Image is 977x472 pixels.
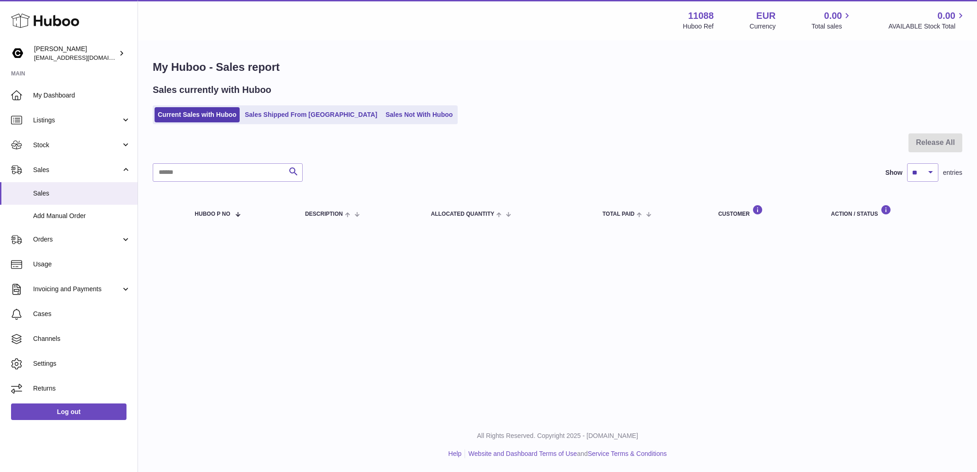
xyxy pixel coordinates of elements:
h1: My Huboo - Sales report [153,60,962,75]
label: Show [885,168,902,177]
li: and [465,449,667,458]
img: internalAdmin-11088@internal.huboo.com [11,46,25,60]
span: Listings [33,116,121,125]
span: Total sales [811,22,852,31]
span: Total paid [603,211,635,217]
p: All Rights Reserved. Copyright 2025 - [DOMAIN_NAME] [145,432,970,440]
span: Invoicing and Payments [33,285,121,294]
span: Channels [33,334,131,343]
span: entries [943,168,962,177]
span: ALLOCATED Quantity [431,211,494,217]
span: Orders [33,235,121,244]
div: Customer [718,205,812,217]
strong: 11088 [688,10,714,22]
span: Sales [33,189,131,198]
span: Usage [33,260,131,269]
a: Current Sales with Huboo [155,107,240,122]
div: Action / Status [831,205,953,217]
span: Settings [33,359,131,368]
a: Sales Not With Huboo [382,107,456,122]
span: AVAILABLE Stock Total [888,22,966,31]
a: Log out [11,403,126,420]
div: Huboo Ref [683,22,714,31]
div: Currency [750,22,776,31]
a: Website and Dashboard Terms of Use [468,450,577,457]
span: 0.00 [937,10,955,22]
span: Stock [33,141,121,150]
span: Description [305,211,343,217]
span: [EMAIL_ADDRESS][DOMAIN_NAME] [34,54,135,61]
a: 0.00 AVAILABLE Stock Total [888,10,966,31]
span: Huboo P no [195,211,230,217]
div: [PERSON_NAME] [34,45,117,62]
a: Service Terms & Conditions [588,450,667,457]
span: Cases [33,310,131,318]
span: Add Manual Order [33,212,131,220]
a: Help [448,450,462,457]
span: 0.00 [824,10,842,22]
h2: Sales currently with Huboo [153,84,271,96]
span: My Dashboard [33,91,131,100]
strong: EUR [756,10,776,22]
span: Sales [33,166,121,174]
span: Returns [33,384,131,393]
a: Sales Shipped From [GEOGRAPHIC_DATA] [241,107,380,122]
a: 0.00 Total sales [811,10,852,31]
